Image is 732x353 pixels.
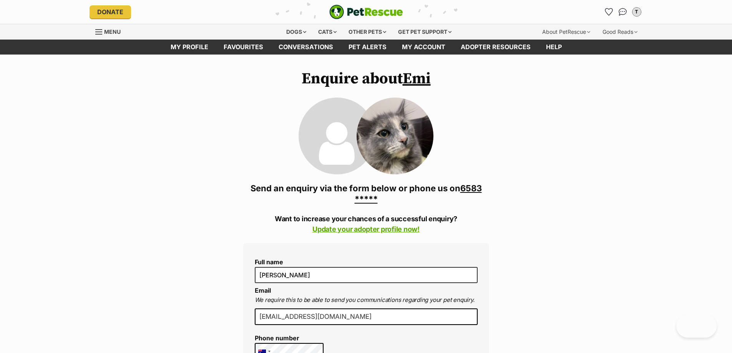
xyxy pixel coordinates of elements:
[255,296,478,305] p: We require this to be able to send you communications regarding your pet enquiry.
[617,6,629,18] a: Conversations
[255,267,478,283] input: E.g. Jimmy Chew
[255,335,324,341] label: Phone number
[538,40,569,55] a: Help
[619,8,627,16] img: chat-41dd97257d64d25036548639549fe6c8038ab92f7586957e7f3b1b290dea8141.svg
[357,98,433,174] img: Emi
[243,214,489,234] p: Want to increase your chances of a successful enquiry?
[633,8,641,16] div: T
[216,40,271,55] a: Favourites
[394,40,453,55] a: My account
[393,24,457,40] div: Get pet support
[603,6,643,18] ul: Account quick links
[597,24,643,40] div: Good Reads
[255,287,271,294] label: Email
[95,24,126,38] a: Menu
[329,5,403,19] img: logo-e224e6f780fb5917bec1dbf3a21bbac754714ae5b6737aabdf751b685950b380.svg
[281,24,312,40] div: Dogs
[255,259,478,265] label: Full name
[329,5,403,19] a: PetRescue
[104,28,121,35] span: Menu
[341,40,394,55] a: Pet alerts
[603,6,615,18] a: Favourites
[453,40,538,55] a: Adopter resources
[243,183,489,204] h3: Send an enquiry via the form below or phone us on
[312,225,420,233] a: Update your adopter profile now!
[271,40,341,55] a: conversations
[343,24,392,40] div: Other pets
[537,24,596,40] div: About PetRescue
[403,69,431,88] a: Emi
[163,40,216,55] a: My profile
[631,6,643,18] button: My account
[90,5,131,18] a: Donate
[313,24,342,40] div: Cats
[676,315,717,338] iframe: Help Scout Beacon - Open
[243,70,489,88] h1: Enquire about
